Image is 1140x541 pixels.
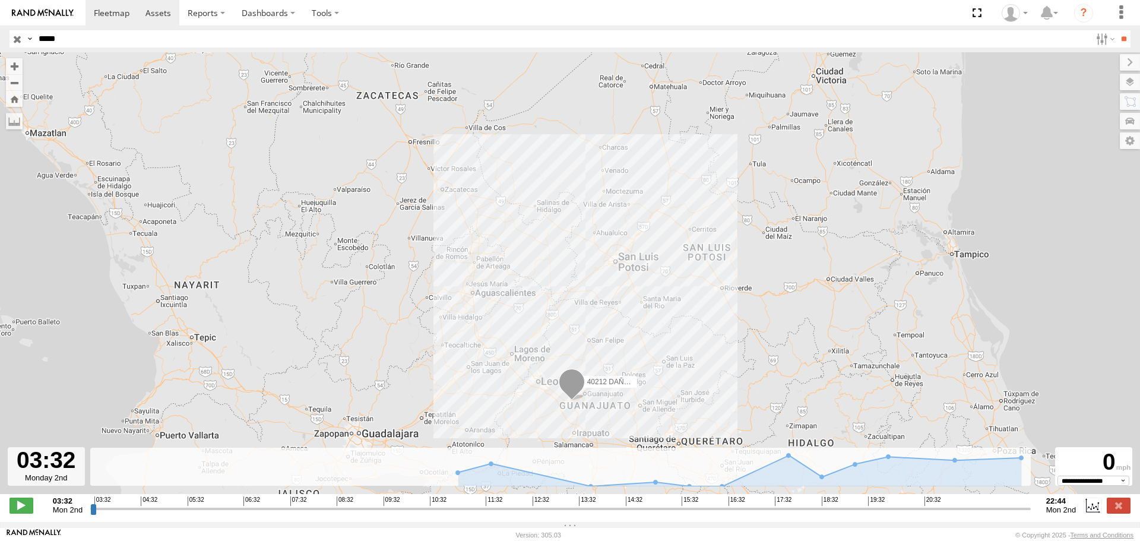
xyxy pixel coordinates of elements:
[430,496,446,506] span: 10:32
[1046,496,1076,505] strong: 22:44
[1107,498,1130,513] label: Close
[6,74,23,91] button: Zoom out
[1120,132,1140,149] label: Map Settings
[12,9,74,17] img: rand-logo.svg
[6,91,23,107] button: Zoom Home
[682,496,698,506] span: 15:32
[729,496,745,506] span: 16:32
[1015,531,1133,539] div: © Copyright 2025 -
[53,505,83,514] span: Mon 2nd Dec 2024
[7,529,61,541] a: Visit our Website
[924,496,941,506] span: 20:32
[1091,30,1117,48] label: Search Filter Options
[997,4,1032,22] div: Caseta Laredo TX
[188,496,204,506] span: 05:32
[1046,505,1076,514] span: Mon 2nd Dec 2024
[243,496,260,506] span: 06:32
[25,30,34,48] label: Search Query
[337,496,353,506] span: 08:32
[533,496,549,506] span: 12:32
[579,496,596,506] span: 13:32
[290,496,307,506] span: 07:32
[1071,531,1133,539] a: Terms and Conditions
[6,113,23,129] label: Measure
[1074,4,1093,23] i: ?
[6,58,23,74] button: Zoom in
[94,496,111,506] span: 03:32
[384,496,400,506] span: 09:32
[1057,449,1130,476] div: 0
[486,496,502,506] span: 11:32
[53,496,83,505] strong: 03:32
[141,496,157,506] span: 04:32
[587,378,639,386] span: 40212 DAÑADO
[9,498,33,513] label: Play/Stop
[868,496,885,506] span: 19:32
[775,496,791,506] span: 17:32
[822,496,838,506] span: 18:32
[626,496,642,506] span: 14:32
[516,531,561,539] div: Version: 305.03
